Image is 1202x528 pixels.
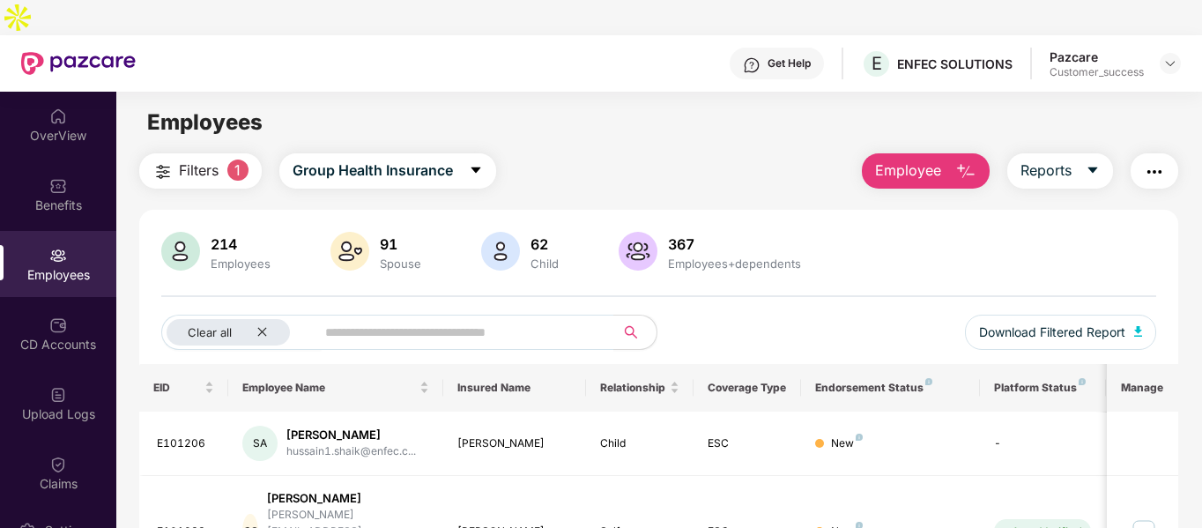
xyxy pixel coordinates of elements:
span: 1 [227,160,249,181]
button: Employee [862,153,990,189]
div: Endorsement Status [815,381,966,395]
img: svg+xml;base64,PHN2ZyB4bWxucz0iaHR0cDovL3d3dy53My5vcmcvMjAwMC9zdmciIHdpZHRoPSI4IiBoZWlnaHQ9IjgiIH... [1079,378,1086,385]
img: svg+xml;base64,PHN2ZyBpZD0iQ2xhaW0iIHhtbG5zPSJodHRwOi8vd3d3LnczLm9yZy8yMDAwL3N2ZyIgd2lkdGg9IjIwIi... [49,456,67,473]
span: EID [153,381,202,395]
img: svg+xml;base64,PHN2ZyBpZD0iRW1wbG95ZWVzIiB4bWxucz0iaHR0cDovL3d3dy53My5vcmcvMjAwMC9zdmciIHdpZHRoPS... [49,247,67,264]
div: [PERSON_NAME] [286,427,416,443]
button: Group Health Insurancecaret-down [279,153,496,189]
div: Pazcare [1050,48,1144,65]
span: search [613,325,648,339]
div: Child [600,435,679,452]
img: svg+xml;base64,PHN2ZyBpZD0iQ0RfQWNjb3VudHMiIGRhdGEtbmFtZT0iQ0QgQWNjb3VudHMiIHhtbG5zPSJodHRwOi8vd3... [49,316,67,334]
th: Employee Name [228,364,443,412]
div: [PERSON_NAME] [457,435,573,452]
img: svg+xml;base64,PHN2ZyB4bWxucz0iaHR0cDovL3d3dy53My5vcmcvMjAwMC9zdmciIHhtbG5zOnhsaW5rPSJodHRwOi8vd3... [330,232,369,271]
button: Filters1 [139,153,262,189]
div: 367 [664,235,805,253]
span: Employees [147,109,263,135]
span: Filters [179,160,219,182]
div: 62 [527,235,562,253]
span: caret-down [1086,163,1100,179]
span: Download Filtered Report [979,323,1125,342]
img: svg+xml;base64,PHN2ZyB4bWxucz0iaHR0cDovL3d3dy53My5vcmcvMjAwMC9zdmciIHdpZHRoPSIyNCIgaGVpZ2h0PSIyNC... [152,161,174,182]
img: svg+xml;base64,PHN2ZyBpZD0iSGVscC0zMngzMiIgeG1sbnM9Imh0dHA6Ly93d3cudzMub3JnLzIwMDAvc3ZnIiB3aWR0aD... [743,56,761,74]
td: - [980,412,1105,476]
span: Clear all [188,325,232,339]
div: Employees [207,257,274,271]
button: Reportscaret-down [1007,153,1113,189]
img: svg+xml;base64,PHN2ZyB4bWxucz0iaHR0cDovL3d3dy53My5vcmcvMjAwMC9zdmciIHhtbG5zOnhsaW5rPSJodHRwOi8vd3... [161,232,200,271]
img: svg+xml;base64,PHN2ZyBpZD0iRHJvcGRvd24tMzJ4MzIiIHhtbG5zPSJodHRwOi8vd3d3LnczLm9yZy8yMDAwL3N2ZyIgd2... [1163,56,1177,71]
th: Manage [1107,364,1178,412]
div: Get Help [768,56,811,71]
img: svg+xml;base64,PHN2ZyB4bWxucz0iaHR0cDovL3d3dy53My5vcmcvMjAwMC9zdmciIHhtbG5zOnhsaW5rPSJodHRwOi8vd3... [1134,326,1143,337]
span: close [256,326,268,338]
div: ESC [708,435,787,452]
img: New Pazcare Logo [21,52,136,75]
div: E101206 [157,435,215,452]
div: Customer_success [1050,65,1144,79]
th: Insured Name [443,364,587,412]
span: Relationship [600,381,666,395]
img: svg+xml;base64,PHN2ZyBpZD0iQmVuZWZpdHMiIHhtbG5zPSJodHRwOi8vd3d3LnczLm9yZy8yMDAwL3N2ZyIgd2lkdGg9Ij... [49,177,67,195]
div: 91 [376,235,425,253]
th: EID [139,364,229,412]
span: E [872,53,882,74]
span: Group Health Insurance [293,160,453,182]
span: Employee Name [242,381,416,395]
div: New [831,435,863,452]
img: svg+xml;base64,PHN2ZyBpZD0iVXBsb2FkX0xvZ3MiIGRhdGEtbmFtZT0iVXBsb2FkIExvZ3MiIHhtbG5zPSJodHRwOi8vd3... [49,386,67,404]
button: Download Filtered Report [965,315,1157,350]
span: caret-down [469,163,483,179]
div: Platform Status [994,381,1091,395]
img: svg+xml;base64,PHN2ZyB4bWxucz0iaHR0cDovL3d3dy53My5vcmcvMjAwMC9zdmciIHdpZHRoPSI4IiBoZWlnaHQ9IjgiIH... [856,434,863,441]
th: Relationship [586,364,694,412]
img: svg+xml;base64,PHN2ZyB4bWxucz0iaHR0cDovL3d3dy53My5vcmcvMjAwMC9zdmciIHhtbG5zOnhsaW5rPSJodHRwOi8vd3... [955,161,976,182]
img: svg+xml;base64,PHN2ZyB4bWxucz0iaHR0cDovL3d3dy53My5vcmcvMjAwMC9zdmciIHhtbG5zOnhsaW5rPSJodHRwOi8vd3... [619,232,657,271]
div: SA [242,426,278,461]
div: [PERSON_NAME] [267,490,429,507]
th: Coverage Type [694,364,801,412]
div: Spouse [376,257,425,271]
span: Reports [1020,160,1072,182]
img: svg+xml;base64,PHN2ZyBpZD0iSG9tZSIgeG1sbnM9Imh0dHA6Ly93d3cudzMub3JnLzIwMDAvc3ZnIiB3aWR0aD0iMjAiIG... [49,108,67,125]
div: Child [527,257,562,271]
img: svg+xml;base64,PHN2ZyB4bWxucz0iaHR0cDovL3d3dy53My5vcmcvMjAwMC9zdmciIHdpZHRoPSIyNCIgaGVpZ2h0PSIyNC... [1144,161,1165,182]
div: hussain1.shaik@enfec.c... [286,443,416,460]
img: svg+xml;base64,PHN2ZyB4bWxucz0iaHR0cDovL3d3dy53My5vcmcvMjAwMC9zdmciIHhtbG5zOnhsaW5rPSJodHRwOi8vd3... [481,232,520,271]
button: search [613,315,657,350]
div: ENFEC SOLUTIONS [897,56,1013,72]
button: Clear allclose [161,315,322,350]
div: 214 [207,235,274,253]
span: Employee [875,160,941,182]
div: Employees+dependents [664,257,805,271]
img: svg+xml;base64,PHN2ZyB4bWxucz0iaHR0cDovL3d3dy53My5vcmcvMjAwMC9zdmciIHdpZHRoPSI4IiBoZWlnaHQ9IjgiIH... [925,378,932,385]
